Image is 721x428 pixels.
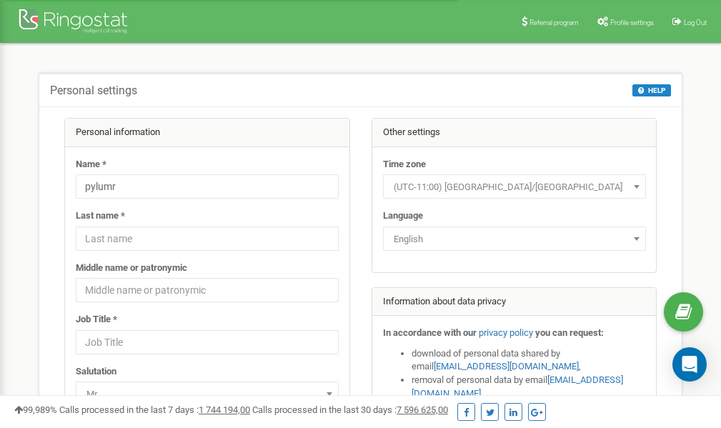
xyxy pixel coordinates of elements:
input: Name [76,174,339,199]
li: download of personal data shared by email , [412,347,646,374]
span: Referral program [529,19,579,26]
label: Middle name or patronymic [76,262,187,275]
h5: Personal settings [50,84,137,97]
span: English [383,227,646,251]
div: Other settings [372,119,657,147]
span: Profile settings [610,19,654,26]
u: 1 744 194,00 [199,404,250,415]
span: 99,989% [14,404,57,415]
u: 7 596 625,00 [397,404,448,415]
button: HELP [632,84,671,96]
span: Mr. [81,384,334,404]
input: Job Title [76,330,339,354]
label: Salutation [76,365,116,379]
div: Information about data privacy [372,288,657,317]
a: privacy policy [479,327,533,338]
label: Last name * [76,209,125,223]
span: English [388,229,641,249]
span: Calls processed in the last 7 days : [59,404,250,415]
input: Last name [76,227,339,251]
input: Middle name or patronymic [76,278,339,302]
strong: In accordance with our [383,327,477,338]
label: Name * [76,158,106,171]
strong: you can request: [535,327,604,338]
span: Calls processed in the last 30 days : [252,404,448,415]
li: removal of personal data by email , [412,374,646,400]
label: Language [383,209,423,223]
span: (UTC-11:00) Pacific/Midway [388,177,641,197]
div: Personal information [65,119,349,147]
span: Log Out [684,19,707,26]
label: Job Title * [76,313,117,327]
a: [EMAIL_ADDRESS][DOMAIN_NAME] [434,361,579,372]
label: Time zone [383,158,426,171]
span: Mr. [76,382,339,406]
span: (UTC-11:00) Pacific/Midway [383,174,646,199]
div: Open Intercom Messenger [672,347,707,382]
